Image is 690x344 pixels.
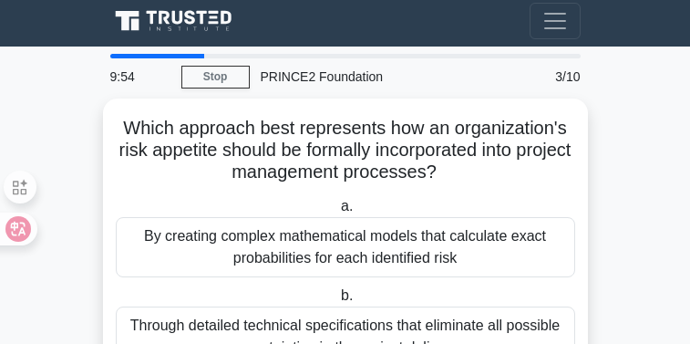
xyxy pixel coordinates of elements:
[116,217,575,277] div: By creating complex mathematical models that calculate exact probabilities for each identified risk
[530,3,581,39] button: Toggle navigation
[181,66,250,89] a: Stop
[114,117,577,184] h5: Which approach best represents how an organization's risk appetite should be formally incorporate...
[99,58,181,95] div: 9:54
[510,58,592,95] div: 3/10
[341,198,353,214] span: a.
[341,287,353,303] span: b.
[250,58,510,95] div: PRINCE2 Foundation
